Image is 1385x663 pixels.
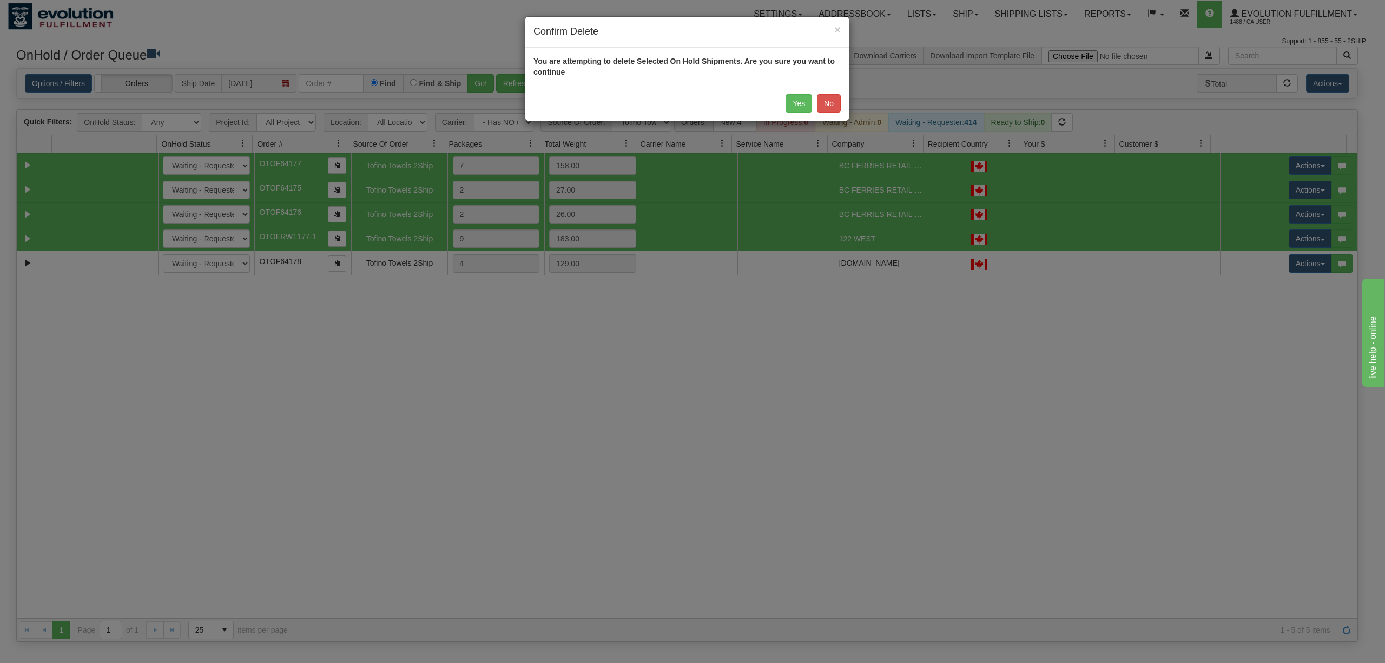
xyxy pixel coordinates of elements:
div: live help - online [8,6,100,19]
strong: You are attempting to delete Selected On Hold Shipments. Are you sure you want to continue [533,57,835,76]
button: No [817,94,841,113]
iframe: chat widget [1360,276,1384,386]
span: × [834,23,841,36]
h4: Confirm Delete [533,25,841,39]
button: Close [834,24,841,35]
button: Yes [786,94,812,113]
